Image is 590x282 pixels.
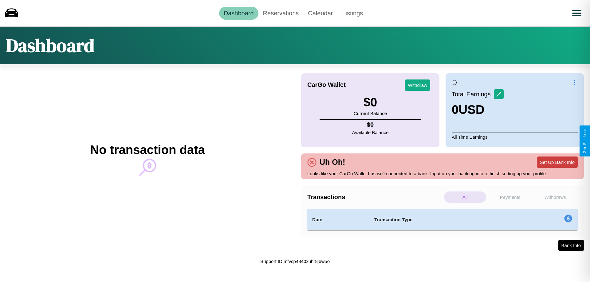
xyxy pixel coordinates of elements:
p: Available Balance [352,128,389,137]
h4: Uh Oh! [317,158,348,167]
table: simple table [307,209,578,230]
div: Give Feedback [583,129,587,153]
h1: Dashboard [6,33,94,58]
p: Payments [489,191,531,203]
p: Withdraws [534,191,576,203]
a: Reservations [258,7,304,20]
h3: 0 USD [452,103,504,117]
p: Looks like your CarGo Wallet has isn't connected to a bank. Input up your banking info to finish ... [307,169,578,178]
p: Support ID: mfvcp4840xuhr8jbw5o [260,257,330,265]
h4: CarGo Wallet [307,81,346,88]
button: Withdraw [405,79,430,91]
a: Listings [337,7,368,20]
h4: Date [312,216,364,223]
a: Dashboard [219,7,258,20]
button: Open menu [568,5,585,22]
h3: $ 0 [354,95,387,109]
p: Total Earnings [452,89,494,100]
button: Bank Info [558,240,584,251]
p: All [444,191,486,203]
h4: $ 0 [352,121,389,128]
h4: Transaction Type [374,216,514,223]
a: Calendar [303,7,337,20]
h4: Transactions [307,194,442,201]
h2: No transaction data [90,143,205,157]
button: Set Up Bank Info [537,156,578,168]
p: All Time Earnings [452,133,578,141]
p: Current Balance [354,109,387,118]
